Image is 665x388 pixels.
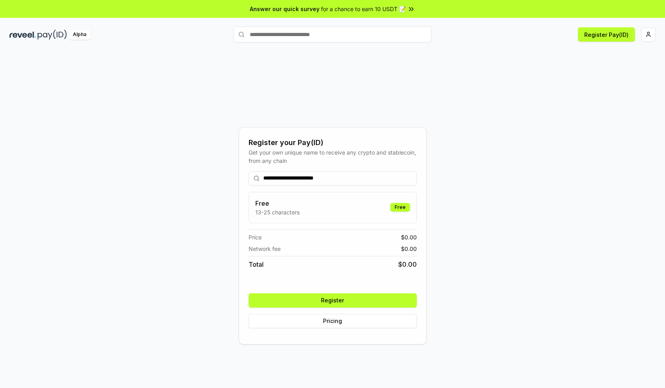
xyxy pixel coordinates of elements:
div: Register your Pay(ID) [249,137,417,148]
div: Get your own unique name to receive any crypto and stablecoin, from any chain [249,148,417,165]
span: Price [249,233,262,241]
img: pay_id [38,30,67,40]
span: Answer our quick survey [250,5,319,13]
div: Free [390,203,410,212]
span: Total [249,260,264,269]
img: reveel_dark [9,30,36,40]
button: Register Pay(ID) [578,27,635,42]
button: Pricing [249,314,417,328]
h3: Free [255,199,300,208]
span: $ 0.00 [398,260,417,269]
div: Alpha [68,30,91,40]
span: $ 0.00 [401,245,417,253]
span: $ 0.00 [401,233,417,241]
button: Register [249,293,417,308]
p: 13-25 characters [255,208,300,216]
span: for a chance to earn 10 USDT 📝 [321,5,406,13]
span: Network fee [249,245,281,253]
